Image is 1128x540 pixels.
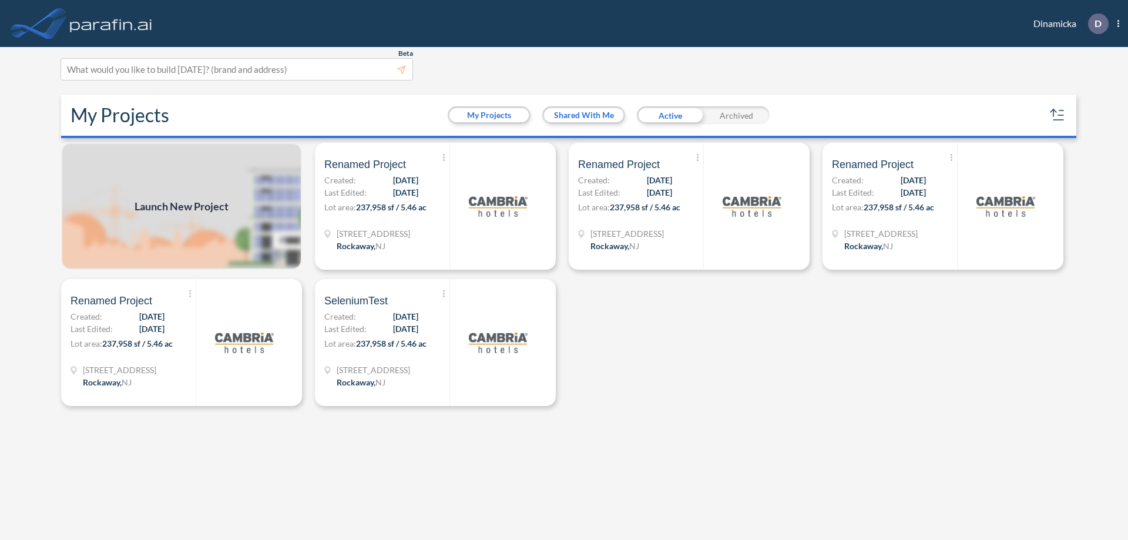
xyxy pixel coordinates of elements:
span: Lot area: [324,202,356,212]
span: Rockaway , [844,241,883,251]
h2: My Projects [70,104,169,126]
span: Last Edited: [324,323,367,335]
span: Renamed Project [578,157,660,172]
div: Active [637,106,703,124]
span: Created: [324,174,356,186]
span: [DATE] [393,323,418,335]
div: Dinamicka [1016,14,1119,34]
span: NJ [629,241,639,251]
span: 321 Mt Hope Ave [83,364,156,376]
span: Lot area: [70,338,102,348]
img: add [61,143,302,270]
span: Created: [70,310,102,323]
span: Created: [578,174,610,186]
span: [DATE] [139,323,164,335]
span: 321 Mt Hope Ave [337,364,410,376]
span: NJ [375,241,385,251]
span: 237,958 sf / 5.46 ac [102,338,173,348]
button: My Projects [449,108,529,122]
div: Archived [703,106,770,124]
span: Created: [832,174,864,186]
span: Rockaway , [337,241,375,251]
span: NJ [883,241,893,251]
a: Launch New Project [61,143,302,270]
span: [DATE] [393,186,418,199]
img: logo [723,177,781,236]
div: Rockaway, NJ [590,240,639,252]
span: 237,958 sf / 5.46 ac [864,202,934,212]
span: NJ [122,377,132,387]
span: Launch New Project [135,199,229,214]
span: Lot area: [324,338,356,348]
span: Last Edited: [324,186,367,199]
span: 321 Mt Hope Ave [590,227,664,240]
span: [DATE] [393,310,418,323]
span: Rockaway , [83,377,122,387]
span: 321 Mt Hope Ave [337,227,410,240]
span: 237,958 sf / 5.46 ac [610,202,680,212]
span: Last Edited: [70,323,113,335]
div: Rockaway, NJ [844,240,893,252]
p: D [1095,18,1102,29]
span: Beta [398,49,413,58]
div: Rockaway, NJ [337,376,385,388]
img: logo [215,313,274,372]
div: Rockaway, NJ [83,376,132,388]
span: [DATE] [647,174,672,186]
span: Last Edited: [832,186,874,199]
img: logo [68,12,155,35]
span: [DATE] [647,186,672,199]
span: Lot area: [578,202,610,212]
span: [DATE] [901,174,926,186]
span: [DATE] [901,186,926,199]
span: Rockaway , [337,377,375,387]
span: Renamed Project [832,157,914,172]
span: Rockaway , [590,241,629,251]
span: 321 Mt Hope Ave [844,227,918,240]
span: [DATE] [139,310,164,323]
span: Last Edited: [578,186,620,199]
img: logo [469,313,528,372]
span: [DATE] [393,174,418,186]
span: 237,958 sf / 5.46 ac [356,202,427,212]
img: logo [976,177,1035,236]
span: Renamed Project [324,157,406,172]
span: SeleniumTest [324,294,388,308]
span: NJ [375,377,385,387]
img: logo [469,177,528,236]
div: Rockaway, NJ [337,240,385,252]
span: 237,958 sf / 5.46 ac [356,338,427,348]
span: Lot area: [832,202,864,212]
button: Shared With Me [544,108,623,122]
span: Created: [324,310,356,323]
button: sort [1048,106,1067,125]
span: Renamed Project [70,294,152,308]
